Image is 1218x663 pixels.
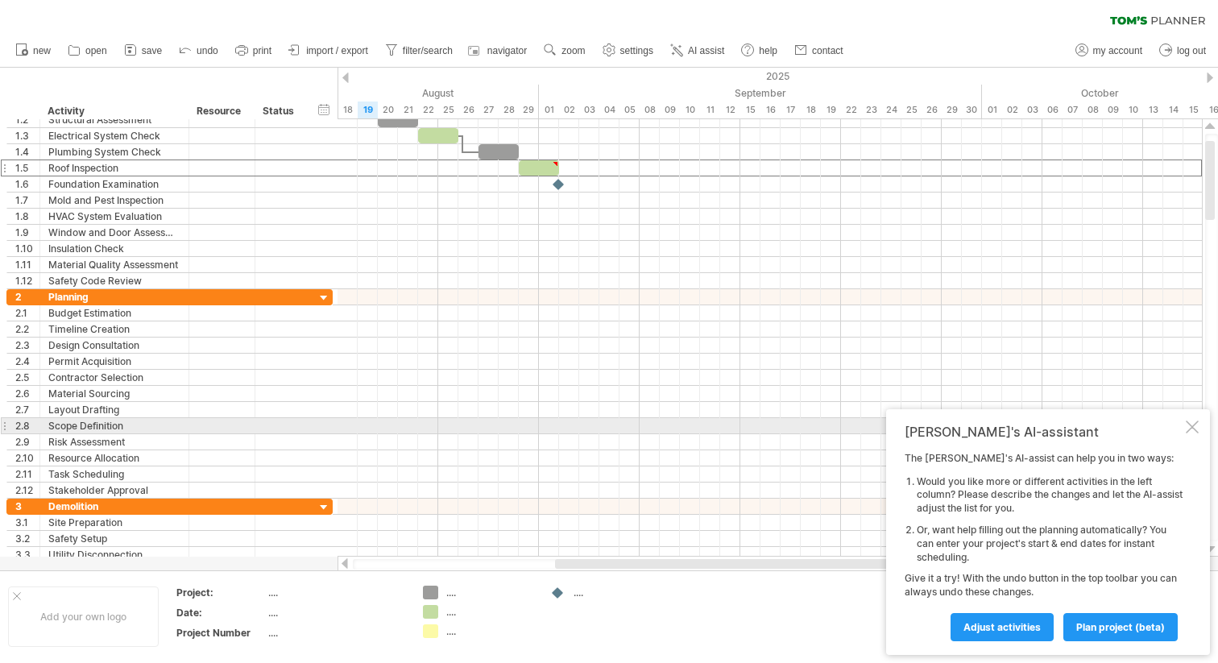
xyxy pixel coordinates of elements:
a: filter/search [381,40,458,61]
div: Friday, 19 September 2025 [821,102,841,118]
div: 1.9 [15,225,39,240]
div: Tuesday, 9 September 2025 [660,102,680,118]
div: Thursday, 21 August 2025 [398,102,418,118]
div: Wednesday, 20 August 2025 [378,102,398,118]
div: Activity [48,103,180,119]
div: Thursday, 18 September 2025 [801,102,821,118]
div: .... [268,586,404,599]
div: Layout Drafting [48,402,180,417]
div: Date: [176,606,265,619]
span: help [759,45,777,56]
span: print [253,45,271,56]
a: navigator [466,40,532,61]
div: Site Preparation [48,515,180,530]
span: filter/search [403,45,453,56]
div: Monday, 18 August 2025 [338,102,358,118]
div: Thursday, 28 August 2025 [499,102,519,118]
div: Wednesday, 17 September 2025 [781,102,801,118]
div: The [PERSON_NAME]'s AI-assist can help you in two ways: Give it a try! With the undo button in th... [905,452,1183,640]
div: Wednesday, 15 October 2025 [1183,102,1203,118]
div: Task Scheduling [48,466,180,482]
div: Friday, 10 October 2025 [1123,102,1143,118]
div: Tuesday, 14 October 2025 [1163,102,1183,118]
div: Window and Door Assessment [48,225,180,240]
div: Tuesday, 16 September 2025 [760,102,781,118]
div: 3.1 [15,515,39,530]
span: plan project (beta) [1076,621,1165,633]
div: Friday, 12 September 2025 [720,102,740,118]
div: Utility Disconnection [48,547,180,562]
span: zoom [561,45,585,56]
div: Planning [48,289,180,305]
div: Wednesday, 24 September 2025 [881,102,901,118]
div: 3.2 [15,531,39,546]
div: Tuesday, 19 August 2025 [358,102,378,118]
div: 2.5 [15,370,39,385]
div: Wednesday, 27 August 2025 [478,102,499,118]
div: 2.2 [15,321,39,337]
div: Material Quality Assessment [48,257,180,272]
div: Friday, 22 August 2025 [418,102,438,118]
a: print [231,40,276,61]
div: 2.9 [15,434,39,450]
a: open [64,40,112,61]
a: plan project (beta) [1063,613,1178,641]
div: Plumbing System Check [48,144,180,160]
div: Foundation Examination [48,176,180,192]
div: Roof Inspection [48,160,180,176]
a: AI assist [666,40,729,61]
div: Tuesday, 2 September 2025 [559,102,579,118]
div: .... [446,624,534,638]
span: undo [197,45,218,56]
div: 3.3 [15,547,39,562]
span: new [33,45,51,56]
div: 1.10 [15,241,39,256]
div: Monday, 1 September 2025 [539,102,559,118]
div: Resource [197,103,246,119]
div: 2.1 [15,305,39,321]
div: Contractor Selection [48,370,180,385]
div: Tuesday, 7 October 2025 [1063,102,1083,118]
div: .... [268,606,404,619]
div: Mold and Pest Inspection [48,193,180,208]
div: Electrical System Check [48,128,180,143]
div: [PERSON_NAME]'s AI-assistant [905,424,1183,440]
div: Structural Assessment [48,112,180,127]
div: Monday, 29 September 2025 [942,102,962,118]
div: 1.4 [15,144,39,160]
a: contact [790,40,848,61]
div: Thursday, 9 October 2025 [1103,102,1123,118]
div: Thursday, 2 October 2025 [1002,102,1022,118]
div: Wednesday, 10 September 2025 [680,102,700,118]
div: Material Sourcing [48,386,180,401]
div: Monday, 22 September 2025 [841,102,861,118]
div: Friday, 29 August 2025 [519,102,539,118]
div: Safety Setup [48,531,180,546]
div: Thursday, 4 September 2025 [599,102,619,118]
div: 2.11 [15,466,39,482]
div: Scope Definition [48,418,180,433]
div: Friday, 5 September 2025 [619,102,640,118]
span: import / export [306,45,368,56]
div: 1.3 [15,128,39,143]
div: Demolition [48,499,180,514]
div: Tuesday, 23 September 2025 [861,102,881,118]
div: .... [268,626,404,640]
a: save [120,40,167,61]
div: .... [574,586,661,599]
div: Stakeholder Approval [48,483,180,498]
div: Add your own logo [8,586,159,647]
div: HVAC System Evaluation [48,209,180,224]
a: zoom [540,40,590,61]
div: September 2025 [539,85,982,102]
li: Would you like more or different activities in the left column? Please describe the changes and l... [917,475,1183,516]
div: 2.12 [15,483,39,498]
span: log out [1177,45,1206,56]
a: help [737,40,782,61]
div: 1.5 [15,160,39,176]
div: 1.6 [15,176,39,192]
a: import / export [284,40,373,61]
div: Timeline Creation [48,321,180,337]
div: Monday, 8 September 2025 [640,102,660,118]
div: Project Number [176,626,265,640]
